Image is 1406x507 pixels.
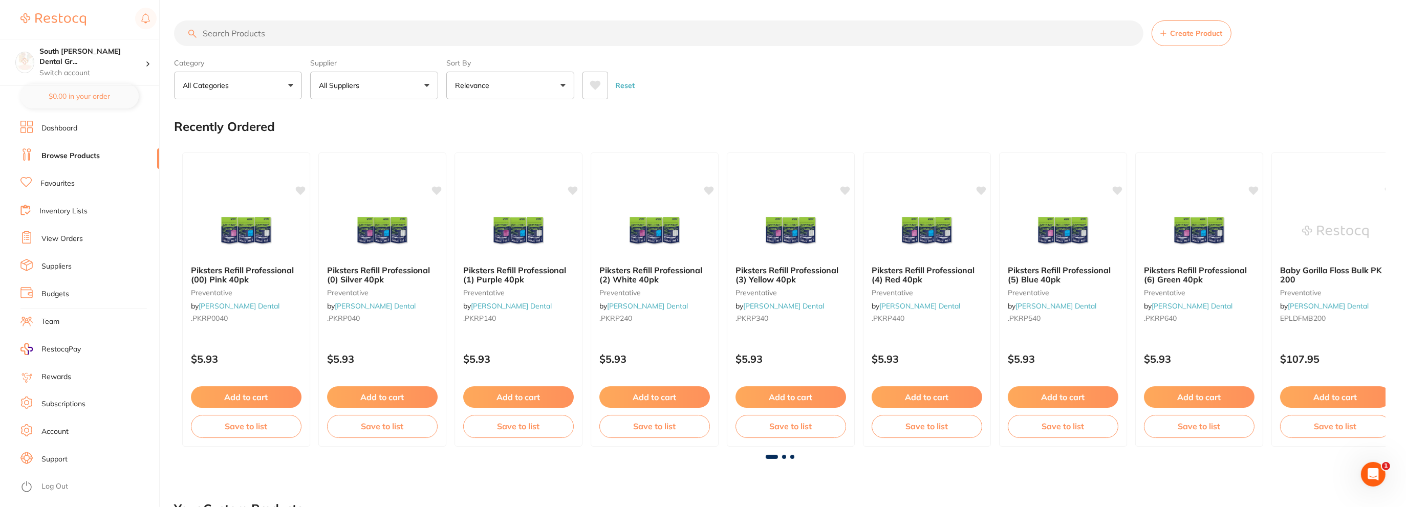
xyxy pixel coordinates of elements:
label: Sort By [446,58,574,68]
b: Piksters Refill Professional (3) Yellow 40pk [736,266,846,284]
small: .PKRP240 [599,314,710,322]
a: [PERSON_NAME] Dental [1015,301,1096,311]
a: Browse Products [41,151,100,161]
b: Baby Gorilla Floss Bulk PK 200 [1280,266,1391,284]
span: RestocqPay [41,344,81,355]
a: Budgets [41,289,69,299]
small: preventative [327,289,438,297]
span: by [599,301,688,311]
a: Suppliers [41,261,72,272]
a: Team [41,317,59,327]
button: All Suppliers [310,72,438,99]
img: Baby Gorilla Floss Bulk PK 200 [1302,206,1369,257]
small: .PKRP340 [736,314,846,322]
span: by [1008,301,1096,311]
small: .PKRP140 [463,314,574,322]
small: .PKRP540 [1008,314,1118,322]
button: Save to list [1280,415,1391,437]
p: $5.93 [736,353,846,365]
img: Piksters Refill Professional (3) Yellow 40pk [758,206,824,257]
b: Piksters Refill Professional (5) Blue 40pk [1008,266,1118,284]
img: Piksters Refill Professional (6) Green 40pk [1166,206,1232,257]
a: [PERSON_NAME] Dental [1288,301,1369,311]
img: Piksters Refill Professional (2) White 40pk [621,206,688,257]
button: Add to cart [872,386,982,408]
b: Piksters Refill Professional (6) Green 40pk [1144,266,1254,284]
a: [PERSON_NAME] Dental [879,301,960,311]
button: Save to list [463,415,574,437]
a: Support [41,454,68,465]
a: [PERSON_NAME] Dental [335,301,416,311]
button: Add to cart [1144,386,1254,408]
b: Piksters Refill Professional (4) Red 40pk [872,266,982,284]
a: [PERSON_NAME] Dental [607,301,688,311]
a: [PERSON_NAME] Dental [471,301,552,311]
span: Create Product [1171,29,1223,37]
small: preventative [599,289,710,297]
button: Add to cart [1008,386,1118,408]
span: by [1280,301,1369,311]
b: Piksters Refill Professional (0) Silver 40pk [327,266,438,284]
button: All Categories [174,72,302,99]
b: Piksters Refill Professional (00) Pink 40pk [191,266,301,284]
span: by [191,301,279,311]
b: Piksters Refill Professional (2) White 40pk [599,266,710,284]
small: preventative [1144,289,1254,297]
iframe: Intercom live chat [1361,462,1386,487]
a: Rewards [41,372,71,382]
img: South Burnett Dental Group [16,52,34,70]
small: EPLDFMB200 [1280,314,1391,322]
label: Supplier [310,58,438,68]
button: Create Product [1152,20,1231,46]
button: Add to cart [327,386,438,408]
small: .PKRP640 [1144,314,1254,322]
p: $5.93 [463,353,574,365]
img: Piksters Refill Professional (5) Blue 40pk [1030,206,1096,257]
p: $107.95 [1280,353,1391,365]
span: 1 [1382,462,1390,470]
button: Save to list [736,415,846,437]
a: [PERSON_NAME] Dental [1152,301,1232,311]
button: Log Out [20,479,156,495]
a: [PERSON_NAME] Dental [743,301,824,311]
img: Piksters Refill Professional (00) Pink 40pk [213,206,279,257]
button: Save to list [1008,415,1118,437]
small: .PKRP040 [327,314,438,322]
img: Piksters Refill Professional (4) Red 40pk [894,206,960,257]
a: Subscriptions [41,399,85,409]
p: $5.93 [872,353,982,365]
a: Inventory Lists [39,206,88,216]
button: Add to cart [463,386,574,408]
a: Restocq Logo [20,8,86,31]
p: $5.93 [1144,353,1254,365]
p: $5.93 [191,353,301,365]
a: RestocqPay [20,343,81,355]
a: Account [41,427,69,437]
img: Piksters Refill Professional (1) Purple 40pk [485,206,552,257]
button: Add to cart [1280,386,1391,408]
button: Add to cart [736,386,846,408]
small: preventative [191,289,301,297]
small: .PKRP440 [872,314,982,322]
button: Reset [612,72,638,99]
span: by [736,301,824,311]
button: $0.00 in your order [20,84,139,108]
button: Add to cart [599,386,710,408]
p: Switch account [39,68,145,78]
button: Save to list [327,415,438,437]
label: Category [174,58,302,68]
input: Search Products [174,20,1143,46]
p: All Suppliers [319,80,363,91]
a: View Orders [41,234,83,244]
a: [PERSON_NAME] Dental [199,301,279,311]
p: $5.93 [327,353,438,365]
button: Save to list [1144,415,1254,437]
img: RestocqPay [20,343,33,355]
span: by [872,301,960,311]
small: preventative [1008,289,1118,297]
a: Dashboard [41,123,77,134]
button: Save to list [599,415,710,437]
b: Piksters Refill Professional (1) Purple 40pk [463,266,574,284]
img: Restocq Logo [20,13,86,26]
p: Relevance [455,80,493,91]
